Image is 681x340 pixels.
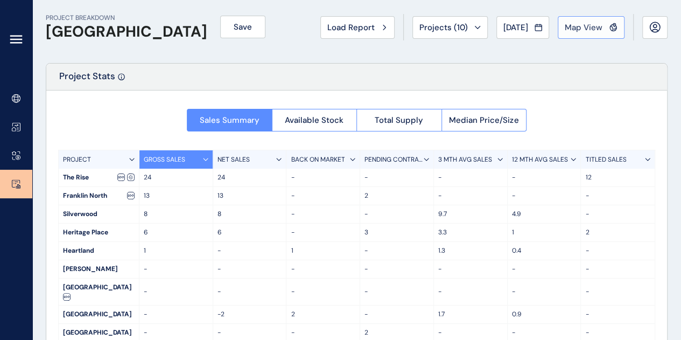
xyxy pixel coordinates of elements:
h1: [GEOGRAPHIC_DATA] [46,23,207,41]
button: Map View [558,16,624,39]
div: Heritage Place [59,224,139,241]
p: 3 MTH AVG SALES [438,155,492,164]
p: 12 MTH AVG SALES [512,155,568,164]
p: - [585,210,650,219]
span: Sales Summary [200,115,259,126]
span: Available Stock [285,115,343,126]
div: Silverwood [59,205,139,223]
p: 8 [217,210,282,219]
p: - [512,191,577,200]
p: 1.3 [438,246,503,255]
p: - [217,265,282,274]
p: - [438,265,503,274]
p: 0.4 [512,246,577,255]
p: 12 [585,173,650,182]
p: - [438,191,503,200]
p: PENDING CONTRACTS [364,155,424,164]
p: - [364,246,429,255]
p: - [291,173,355,182]
p: 9.7 [438,210,503,219]
p: - [364,173,429,182]
button: Sales Summary [187,109,272,131]
p: 13 [144,191,208,200]
p: 3 [364,228,429,237]
p: 24 [144,173,208,182]
p: 0.9 [512,310,577,319]
p: - [512,328,577,337]
div: [GEOGRAPHIC_DATA] [59,306,139,323]
span: Projects ( 10 ) [419,22,468,33]
p: - [291,287,355,296]
p: 2 [364,191,429,200]
p: -2 [217,310,282,319]
p: - [585,246,650,255]
p: - [364,210,429,219]
p: 13 [217,191,282,200]
p: 1 [512,228,577,237]
p: - [144,265,208,274]
div: The Rise [59,169,139,186]
button: Median Price/Size [441,109,527,131]
p: - [291,191,355,200]
p: NET SALES [217,155,250,164]
p: 1 [144,246,208,255]
p: BACK ON MARKET [291,155,345,164]
p: - [291,328,355,337]
p: 4.9 [512,210,577,219]
p: - [291,210,355,219]
p: - [144,310,208,319]
button: Load Report [320,16,395,39]
p: - [585,328,650,337]
p: - [585,287,650,296]
p: - [438,328,503,337]
p: GROSS SALES [144,155,185,164]
p: - [585,265,650,274]
p: 6 [144,228,208,237]
p: - [144,287,208,296]
p: 2 [364,328,429,337]
button: Available Stock [272,109,357,131]
p: - [217,287,282,296]
button: Save [220,16,265,38]
p: - [512,265,577,274]
p: PROJECT [63,155,91,164]
p: - [217,246,282,255]
button: Projects (10) [412,16,488,39]
p: - [512,173,577,182]
p: - [585,310,650,319]
p: 3.3 [438,228,503,237]
p: - [364,310,429,319]
p: 6 [217,228,282,237]
p: - [144,328,208,337]
div: Franklin North [59,187,139,205]
p: - [438,173,503,182]
div: [GEOGRAPHIC_DATA] [59,279,139,305]
p: 2 [291,310,355,319]
p: 2 [585,228,650,237]
span: Median Price/Size [449,115,518,126]
span: Total Supply [375,115,423,126]
p: - [291,228,355,237]
p: PROJECT BREAKDOWN [46,13,207,23]
span: Load Report [327,22,375,33]
button: [DATE] [496,16,549,39]
p: - [291,265,355,274]
div: Heartland [59,242,139,260]
p: 1.7 [438,310,503,319]
span: Map View [565,22,602,33]
p: 1 [291,246,355,255]
span: [DATE] [503,22,528,33]
p: Project Stats [59,70,115,90]
span: Save [234,22,252,32]
div: [PERSON_NAME] [59,260,139,278]
p: - [438,287,503,296]
button: Total Supply [356,109,441,131]
p: 24 [217,173,282,182]
p: 8 [144,210,208,219]
p: - [512,287,577,296]
p: - [364,287,429,296]
p: - [217,328,282,337]
p: - [585,191,650,200]
p: - [364,265,429,274]
p: TITLED SALES [585,155,626,164]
